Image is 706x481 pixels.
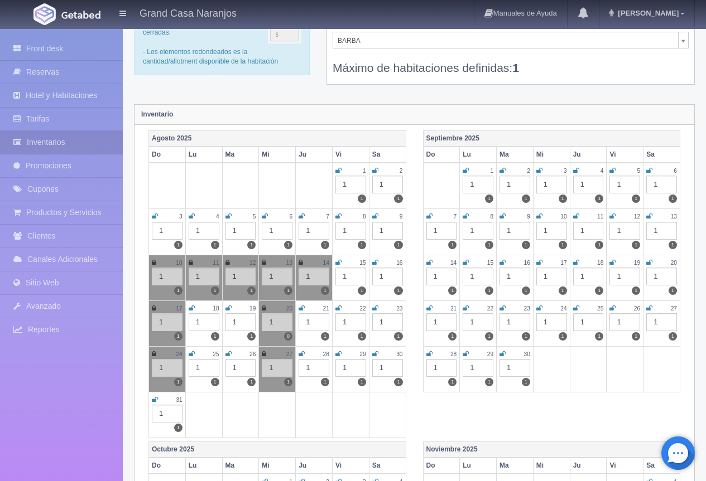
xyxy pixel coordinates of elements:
[394,286,402,295] label: 1
[359,260,366,266] small: 15
[646,222,677,240] div: 1
[321,286,329,295] label: 1
[262,268,292,285] div: 1
[573,313,604,331] div: 1
[359,351,366,357] small: 29
[607,147,643,163] th: Vi
[454,213,457,220] small: 7
[609,222,640,240] div: 1
[152,268,182,285] div: 1
[333,32,689,48] a: BARBA
[573,268,604,285] div: 1
[152,222,182,240] div: 1
[174,378,182,386] label: 1
[524,305,530,312] small: 23
[152,405,182,422] div: 1
[448,332,457,341] label: 1
[671,213,677,220] small: 13
[296,147,333,163] th: Ju
[463,268,493,285] div: 1
[284,378,292,386] label: 1
[463,313,493,331] div: 1
[450,305,457,312] small: 21
[500,268,530,285] div: 1
[335,359,366,377] div: 1
[490,213,493,220] small: 8
[189,313,219,331] div: 1
[634,260,640,266] small: 19
[490,168,493,174] small: 1
[634,213,640,220] small: 12
[176,260,182,266] small: 10
[176,305,182,312] small: 17
[189,268,219,285] div: 1
[607,458,643,474] th: Vi
[632,195,640,203] label: 1
[268,18,301,43] img: cutoff.png
[363,168,366,174] small: 1
[487,305,493,312] small: 22
[560,305,566,312] small: 24
[609,268,640,285] div: 1
[179,213,182,220] small: 3
[299,222,329,240] div: 1
[149,130,406,147] th: Agosto 2025
[536,268,567,285] div: 1
[211,332,219,341] label: 1
[216,213,219,220] small: 4
[247,286,256,295] label: 1
[632,241,640,249] label: 1
[369,147,406,163] th: Sa
[323,305,329,312] small: 21
[487,351,493,357] small: 29
[450,260,457,266] small: 14
[423,442,680,458] th: Noviembre 2025
[189,359,219,377] div: 1
[262,313,292,331] div: 1
[522,332,530,341] label: 1
[448,378,457,386] label: 1
[448,286,457,295] label: 1
[213,260,219,266] small: 11
[284,332,292,341] label: 0
[253,213,256,220] small: 5
[174,241,182,249] label: 1
[149,442,406,458] th: Octubre 2025
[299,359,329,377] div: 1
[247,332,256,341] label: 1
[643,458,680,474] th: Sa
[185,147,222,163] th: Lu
[460,458,497,474] th: Lu
[372,313,403,331] div: 1
[595,195,603,203] label: 1
[512,61,519,74] b: 1
[174,286,182,295] label: 1
[637,168,641,174] small: 5
[522,286,530,295] label: 1
[524,351,530,357] small: 30
[573,176,604,193] div: 1
[321,241,329,249] label: 1
[527,213,530,220] small: 9
[460,147,497,163] th: Lu
[597,213,603,220] small: 11
[559,195,567,203] label: 1
[249,351,256,357] small: 26
[463,222,493,240] div: 1
[358,195,366,203] label: 1
[358,332,366,341] label: 1
[497,458,534,474] th: Ma
[394,332,402,341] label: 1
[249,305,256,312] small: 19
[500,313,530,331] div: 1
[400,213,403,220] small: 9
[286,260,292,266] small: 13
[363,213,366,220] small: 8
[358,378,366,386] label: 1
[372,268,403,285] div: 1
[671,305,677,312] small: 27
[189,222,219,240] div: 1
[358,286,366,295] label: 1
[396,260,402,266] small: 16
[674,168,677,174] small: 6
